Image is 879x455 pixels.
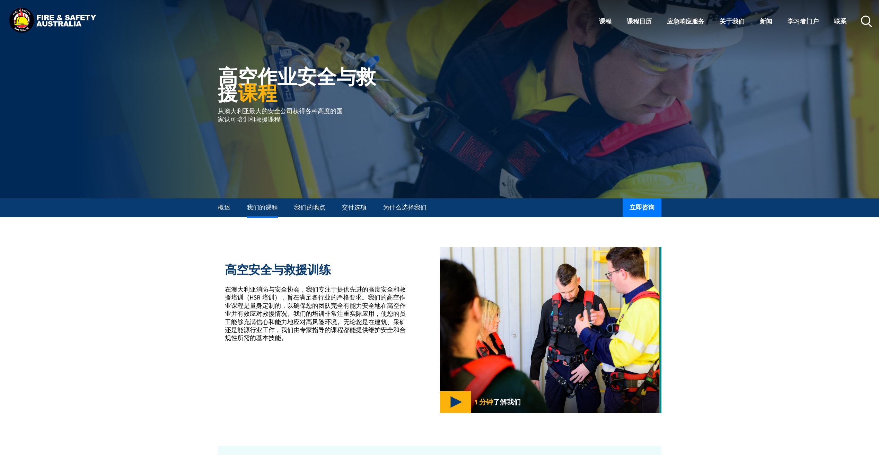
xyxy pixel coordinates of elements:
[440,247,661,413] img: 澳大利亚消防与安全局提供高空作业课程和培训
[760,12,772,30] a: 新闻
[599,17,612,26] font: 课程
[383,198,427,217] a: 为什么选择我们
[218,107,344,123] p: 从澳大利亚最大的安全公司获得各种高度的国家认可培训和救援课程。
[667,17,704,26] font: 应急响应服务
[788,12,819,30] a: 学习者门户
[225,264,408,274] h2: 高空安全与救援训练
[475,396,493,407] strong: 1 分钟
[342,198,367,217] a: 交付选项
[225,285,408,342] p: 在澳大利亚消防与安全协会，我们专注于提供先进的高度安全和救援培训（HSR 培训），旨在满足各行业的严格要求。我们的高空作业课程是量身定制的，以确保您的团队完全有能力安全地在高空作业并有效应对救援...
[627,12,652,30] a: 课程日历
[247,198,278,217] a: 我们的课程
[599,12,612,30] a: 课程
[834,12,846,30] a: 联系
[720,17,745,26] font: 关于我们
[623,198,661,217] button: 立即咨询
[475,399,521,405] span: 了解我们
[238,78,277,106] strong: 课程
[667,12,704,30] a: 应急响应服务
[218,68,389,100] h1: 高空作业安全与救援
[720,12,745,30] a: 关于我们
[218,198,230,217] a: 概述
[294,198,325,217] a: 我们的地点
